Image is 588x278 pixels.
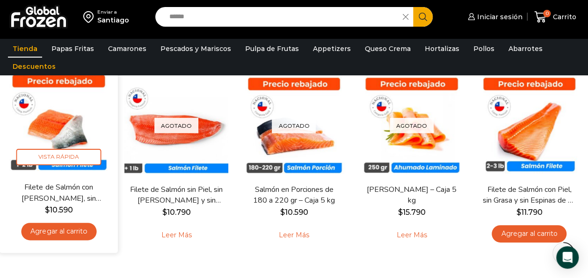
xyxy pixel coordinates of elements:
bdi: 10.590 [280,208,308,217]
a: Filete de Salmón con [PERSON_NAME], sin Grasa y sin Espinas 1-2 lb – Caja 10 Kg [12,182,106,204]
a: [PERSON_NAME] – Caja 5 kg [365,184,458,206]
span: $ [44,205,49,214]
span: $ [280,208,284,217]
a: Agregar al carrito: “Filete de Salmón con Piel, sin Grasa y sin Espinas de 2-3 lb - Premium - Caj... [492,225,566,242]
span: Iniciar sesión [475,12,523,22]
span: Carrito [551,12,576,22]
a: Papas Fritas [47,40,99,58]
a: Abarrotes [504,40,547,58]
bdi: 15.790 [398,208,425,217]
a: Descuentos [8,58,60,75]
span: $ [398,208,402,217]
a: Agregar al carrito: “Filete de Salmón con Piel, sin Grasa y sin Espinas 1-2 lb – Caja 10 Kg” [21,223,96,241]
a: Leé más sobre “Salmón en Porciones de 180 a 220 gr - Caja 5 kg” [264,225,324,245]
a: Appetizers [308,40,356,58]
a: Camarones [103,40,151,58]
div: Enviar a [97,9,129,15]
a: Filete de Salmón sin Piel, sin [PERSON_NAME] y sin [PERSON_NAME] – Caja 10 Kg [130,184,223,206]
img: address-field-icon.svg [83,9,97,25]
span: 0 [543,10,551,17]
div: Open Intercom Messenger [556,246,579,269]
a: Queso Crema [360,40,415,58]
p: Agotado [154,118,198,133]
button: Search button [413,7,433,27]
a: Tienda [8,40,42,58]
a: Leé más sobre “Filete de Salmón sin Piel, sin Grasa y sin Espinas – Caja 10 Kg” [147,225,206,245]
a: 0 Carrito [532,6,579,28]
span: Vista Rápida [16,149,102,166]
span: $ [162,208,167,217]
bdi: 10.590 [44,205,73,214]
a: Iniciar sesión [465,7,523,26]
a: Salmón en Porciones de 180 a 220 gr – Caja 5 kg [247,184,341,206]
a: Pescados y Mariscos [156,40,236,58]
a: Pollos [469,40,499,58]
span: $ [516,208,521,217]
bdi: 11.790 [516,208,542,217]
div: Santiago [97,15,129,25]
p: Agotado [272,118,316,133]
a: Hortalizas [420,40,464,58]
a: Leé más sobre “Salmón Ahumado Laminado - Caja 5 kg” [382,225,442,245]
a: Pulpa de Frutas [240,40,304,58]
p: Agotado [390,118,434,133]
a: Filete de Salmón con Piel, sin Grasa y sin Espinas de 2-3 lb – Premium – Caja 10 kg [483,184,576,206]
bdi: 10.790 [162,208,191,217]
